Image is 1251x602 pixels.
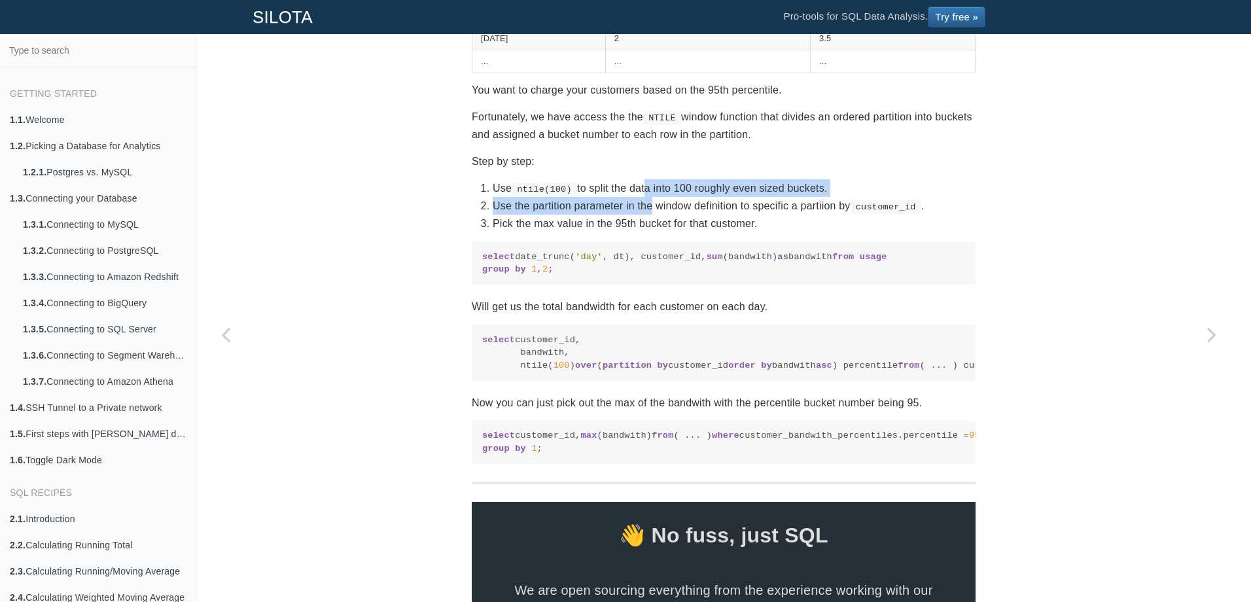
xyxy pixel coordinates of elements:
[482,334,965,372] code: customer_id, bandwith, ntile( ) ( customer_id bandwith ) percentile ( ... ) customer_bandwith_per...
[816,361,832,370] span: asc
[515,264,526,274] span: by
[482,252,515,262] span: select
[777,252,788,262] span: as
[531,264,537,274] span: 1
[13,290,196,316] a: 1.3.4.Connecting to BigQuery
[515,444,526,453] span: by
[575,252,603,262] span: 'day'
[472,518,976,553] span: 👋 No fuss, just SQL
[13,264,196,290] a: 1.3.3.Connecting to Amazon Redshift
[472,50,606,73] td: ...
[512,183,577,196] code: ntile(100)
[10,429,26,439] b: 1.5.
[23,245,46,256] b: 1.3.2.
[605,27,810,50] td: 2
[13,238,196,264] a: 1.3.2.Connecting to PostgreSQL
[761,361,772,370] span: by
[13,368,196,395] a: 1.3.7.Connecting to Amazon Athena
[10,115,26,125] b: 1.1.
[13,316,196,342] a: 1.3.5.Connecting to SQL Server
[969,431,980,440] span: 95
[482,264,510,274] span: group
[580,431,597,440] span: max
[657,361,668,370] span: by
[23,219,46,230] b: 1.3.1.
[493,179,976,197] li: Use to split the data into 100 roughly even sized buckets.
[652,431,673,440] span: from
[472,298,976,315] p: Will get us the total bandwidth for each customer on each day.
[472,152,976,170] p: Step by step:
[605,50,810,73] td: ...
[23,376,46,387] b: 1.3.7.
[851,200,921,213] code: customer_id
[23,324,46,334] b: 1.3.5.
[493,197,976,215] li: Use the partition parameter in the window definition to specific a partiion by .
[707,252,723,262] span: sum
[23,272,46,282] b: 1.3.3.
[643,111,681,124] code: NTILE
[860,252,887,262] span: usage
[23,167,46,177] b: 1.2.1.
[10,540,26,550] b: 2.2.
[531,444,537,453] span: 1
[898,361,919,370] span: from
[10,514,26,524] b: 2.1.
[482,444,510,453] span: group
[23,350,46,361] b: 1.3.6.
[575,361,597,370] span: over
[10,566,26,576] b: 2.3.
[472,27,606,50] td: [DATE]
[472,81,976,99] p: You want to charge your customers based on the 95th percentile.
[196,67,255,602] a: Previous page: Analyze Mailchimp Data by Segmenting and Lead scoring your email list
[712,431,739,440] span: where
[10,455,26,465] b: 1.6.
[472,394,976,412] p: Now you can just pick out the max of the bandwith with the percentile bucket number being 95.
[10,402,26,413] b: 1.4.
[10,193,26,204] b: 1.3.
[10,141,26,151] b: 1.2.
[1186,537,1235,586] iframe: Drift Widget Chat Controller
[13,159,196,185] a: 1.2.1.Postgres vs. MySQL
[472,108,976,143] p: Fortunately, we have access the the window function that divides an ordered partition into bucket...
[13,211,196,238] a: 1.3.1.Connecting to MySQL
[770,1,998,33] li: Pro-tools for SQL Data Analysis.
[482,335,515,345] span: select
[810,50,975,73] td: ...
[810,27,975,50] td: 3.5
[554,361,570,370] span: 100
[603,361,652,370] span: partition
[23,298,46,308] b: 1.3.4.
[4,38,192,63] input: Type to search
[1182,67,1241,602] a: Next page: Calculating Top N items and Aggregating (sum) the remainder into
[728,361,756,370] span: order
[493,215,976,232] li: Pick the max value in the 95th bucket for that customer.
[13,342,196,368] a: 1.3.6.Connecting to Segment Warehouse
[482,429,965,455] code: customer_id, (bandwith) ( ... ) customer_bandwith_percentiles.percentile = ;
[243,1,323,33] a: SILOTA
[928,7,985,27] a: Try free »
[482,251,965,276] code: date_trunc( , dt), customer_id, (bandwith) bandwith , ;
[542,264,548,274] span: 2
[482,431,515,440] span: select
[832,252,854,262] span: from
